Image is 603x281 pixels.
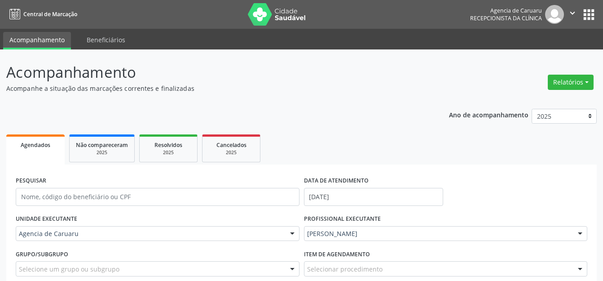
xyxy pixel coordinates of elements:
[545,5,564,24] img: img
[304,212,381,226] label: PROFISSIONAL EXECUTANTE
[6,84,420,93] p: Acompanhe a situação das marcações correntes e finalizadas
[80,32,132,48] a: Beneficiários
[568,8,577,18] i: 
[307,264,383,274] span: Selecionar procedimento
[304,174,369,188] label: DATA DE ATENDIMENTO
[304,247,370,261] label: Item de agendamento
[6,7,77,22] a: Central de Marcação
[19,229,281,238] span: Agencia de Caruaru
[548,75,594,90] button: Relatórios
[6,61,420,84] p: Acompanhamento
[23,10,77,18] span: Central de Marcação
[21,141,50,149] span: Agendados
[19,264,119,274] span: Selecione um grupo ou subgrupo
[76,141,128,149] span: Não compareceram
[146,149,191,156] div: 2025
[470,14,542,22] span: Recepcionista da clínica
[76,149,128,156] div: 2025
[209,149,254,156] div: 2025
[307,229,569,238] span: [PERSON_NAME]
[154,141,182,149] span: Resolvidos
[16,188,299,206] input: Nome, código do beneficiário ou CPF
[16,174,46,188] label: PESQUISAR
[564,5,581,24] button: 
[581,7,597,22] button: apps
[16,247,68,261] label: Grupo/Subgrupo
[470,7,542,14] div: Agencia de Caruaru
[449,109,528,120] p: Ano de acompanhamento
[16,212,77,226] label: UNIDADE EXECUTANTE
[216,141,246,149] span: Cancelados
[304,188,444,206] input: Selecione um intervalo
[3,32,71,49] a: Acompanhamento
